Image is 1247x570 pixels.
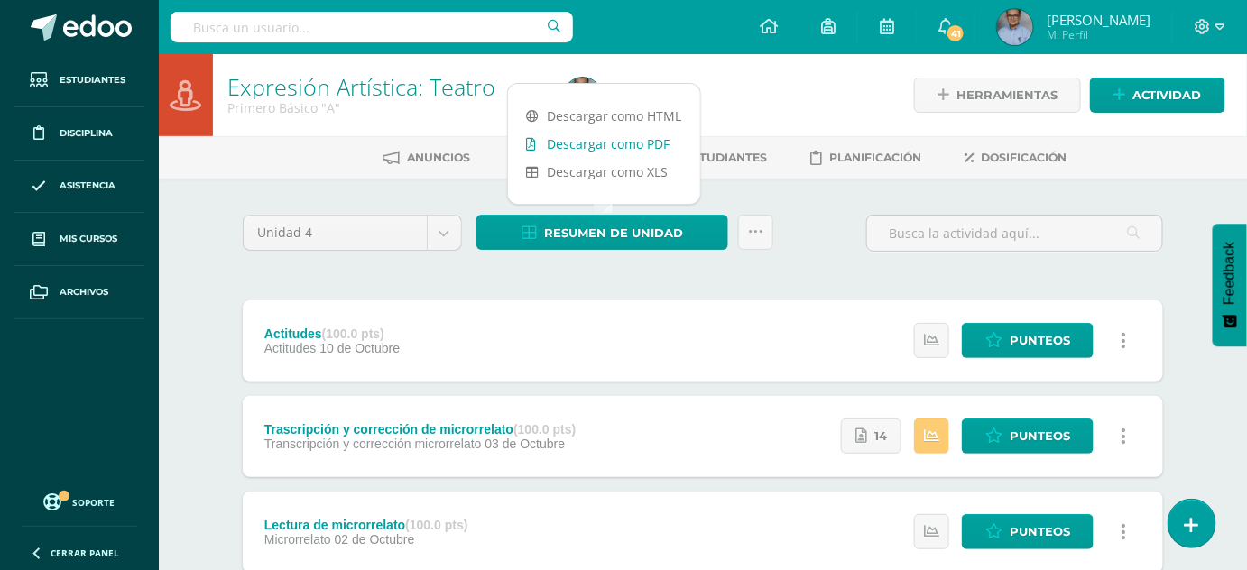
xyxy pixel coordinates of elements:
[685,151,767,164] span: Estudiantes
[981,151,1067,164] span: Dosificación
[14,161,144,214] a: Asistencia
[227,71,495,102] a: Expresión Artística: Teatro
[841,418,901,454] a: 14
[962,514,1094,549] a: Punteos
[60,232,117,246] span: Mis cursos
[14,213,144,266] a: Mis cursos
[264,326,400,341] div: Actitudes
[508,102,700,130] a: Descargar como HTML
[874,419,887,453] span: 14
[1222,242,1238,305] span: Feedback
[257,216,413,250] span: Unidad 4
[1047,27,1150,42] span: Mi Perfil
[14,107,144,161] a: Disciplina
[867,216,1162,251] input: Busca la actividad aquí...
[544,216,683,250] span: Resumen de unidad
[264,518,468,532] div: Lectura de microrrelato
[513,422,576,437] strong: (100.0 pts)
[914,78,1081,113] a: Herramientas
[22,489,137,513] a: Soporte
[51,547,119,559] span: Cerrar panel
[335,532,415,547] span: 02 de Octubre
[244,216,461,250] a: Unidad 4
[1132,78,1202,112] span: Actividad
[60,285,108,299] span: Archivos
[322,326,384,341] strong: (100.0 pts)
[14,54,144,107] a: Estudiantes
[227,99,543,116] div: Primero Básico 'A'
[1010,515,1070,548] span: Punteos
[264,437,482,451] span: Transcripción y corrección microrrelato
[829,151,921,164] span: Planificación
[264,532,331,547] span: Microrrelato
[659,143,767,172] a: Estudiantes
[407,151,470,164] span: Anuncios
[264,341,317,355] span: Actitudes
[1213,224,1247,346] button: Feedback - Mostrar encuesta
[946,23,965,43] span: 41
[962,418,1094,454] a: Punteos
[264,422,576,437] div: Trascripción y corrección de microrrelato
[60,73,125,87] span: Estudiantes
[476,215,728,250] a: Resumen de unidad
[227,74,543,99] h1: Expresión Artística: Teatro
[997,9,1033,45] img: c9224ec7d4d01837cccb8d1b30e13377.png
[14,266,144,319] a: Archivos
[171,12,573,42] input: Busca un usuario...
[956,78,1058,112] span: Herramientas
[60,179,115,193] span: Asistencia
[508,130,700,158] a: Descargar como PDF
[565,78,601,114] img: c9224ec7d4d01837cccb8d1b30e13377.png
[1010,324,1070,357] span: Punteos
[508,158,700,186] a: Descargar como XLS
[962,323,1094,358] a: Punteos
[1047,11,1150,29] span: [PERSON_NAME]
[60,126,113,141] span: Disciplina
[319,341,400,355] span: 10 de Octubre
[810,143,921,172] a: Planificación
[965,143,1067,172] a: Dosificación
[1010,419,1070,453] span: Punteos
[73,496,115,509] span: Soporte
[1090,78,1225,113] a: Actividad
[383,143,470,172] a: Anuncios
[405,518,467,532] strong: (100.0 pts)
[485,437,565,451] span: 03 de Octubre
